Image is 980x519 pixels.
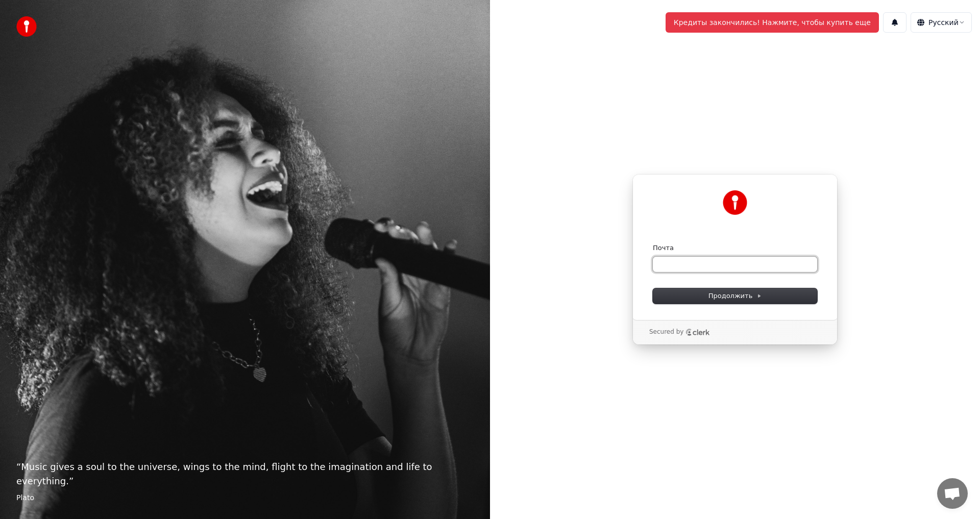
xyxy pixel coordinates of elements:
[937,478,968,509] div: Открытый чат
[708,291,762,301] span: Продолжить
[16,492,474,503] footer: Plato
[16,16,37,37] img: youka
[666,12,879,33] button: Кредиты закончились! Нажмите, чтобы купить еще
[723,190,747,215] img: Youka
[685,329,710,336] a: Clerk logo
[16,460,474,488] p: “ Music gives a soul to the universe, wings to the mind, flight to the imagination and life to ev...
[649,328,683,336] p: Secured by
[653,243,674,253] label: Почта
[653,288,817,304] button: Продолжить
